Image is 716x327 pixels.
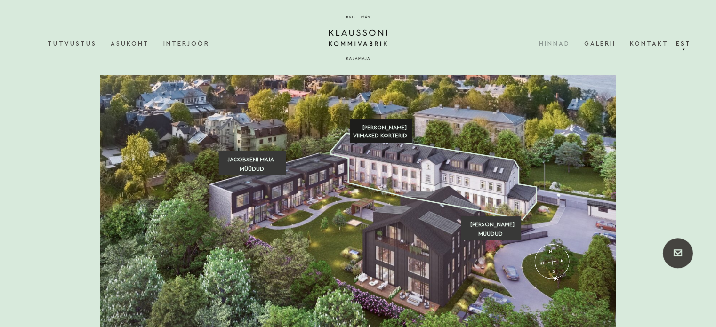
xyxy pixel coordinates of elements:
[111,29,163,58] a: Asukoht
[163,29,224,58] a: Interjöör
[353,133,407,138] text: VIIMASED KORTERID
[240,166,264,172] text: MÜÜDUD
[362,125,407,131] text: [PERSON_NAME]
[539,29,584,58] a: Hinnad
[48,29,111,58] a: Tutvustus
[584,29,630,58] a: Galerii
[227,157,274,162] text: JACOBSENI MAJA
[630,29,668,58] a: Kontakt
[674,29,693,58] a: Est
